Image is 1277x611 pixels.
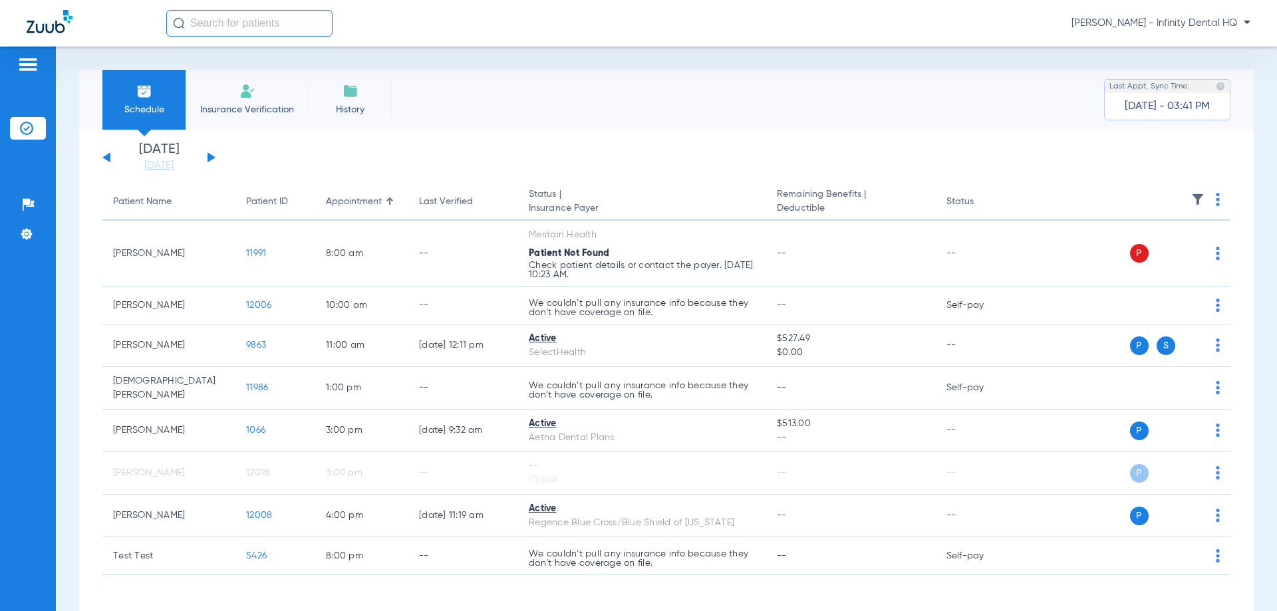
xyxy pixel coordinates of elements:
td: -- [936,495,1026,537]
td: -- [408,452,518,495]
span: P [1130,422,1149,440]
span: Loading [647,596,686,607]
span: $513.00 [777,417,924,431]
img: x.svg [1186,466,1199,479]
span: P [1130,336,1149,355]
img: last sync help info [1216,82,1225,91]
span: Deductible [777,201,924,215]
img: x.svg [1186,381,1199,394]
td: [PERSON_NAME] [102,287,235,324]
span: 12008 [246,511,272,520]
img: History [343,83,358,99]
span: 5426 [246,551,267,560]
img: group-dot-blue.svg [1216,466,1220,479]
td: 1:00 PM [315,367,408,410]
img: group-dot-blue.svg [1216,424,1220,437]
span: S [1157,336,1175,355]
span: $0.00 [777,346,924,360]
span: P [1130,464,1149,483]
img: x.svg [1186,509,1199,522]
input: Search for patients [166,10,333,37]
p: We couldn’t pull any insurance info because they don’t have coverage on file. [529,549,756,568]
span: -- [777,431,924,445]
a: [DATE] [119,159,199,172]
div: Patient ID [246,195,288,209]
img: Schedule [136,83,152,99]
td: [PERSON_NAME] [102,221,235,287]
span: 9863 [246,340,266,350]
img: filter.svg [1191,193,1205,206]
td: -- [408,367,518,410]
span: Insurance Payer [529,201,756,215]
div: Aetna Dental Plans [529,431,756,445]
li: [DATE] [119,143,199,172]
div: -- [529,459,756,473]
span: Patient Not Found [529,249,609,258]
div: Active [529,332,756,346]
div: Regence Blue Cross/Blue Shield of [US_STATE] [529,516,756,530]
td: 10:00 AM [315,287,408,324]
span: [PERSON_NAME] - Infinity Dental HQ [1071,17,1250,30]
span: P [1130,507,1149,525]
span: P [1130,244,1149,263]
span: -- [777,383,787,392]
td: Test Test [102,537,235,575]
div: Active [529,502,756,516]
th: Status [936,183,1026,221]
span: 11986 [246,383,268,392]
span: Insurance Verification [196,103,299,116]
img: Manual Insurance Verification [239,83,255,99]
img: x.svg [1186,247,1199,260]
td: 11:00 AM [315,324,408,367]
img: group-dot-blue.svg [1216,509,1220,522]
th: Status | [518,183,766,221]
td: [DATE] 9:32 AM [408,410,518,452]
img: x.svg [1186,338,1199,352]
img: hamburger-icon [17,57,39,72]
td: [PERSON_NAME] [102,410,235,452]
span: -- [777,249,787,258]
img: group-dot-blue.svg [1216,299,1220,312]
iframe: Chat Widget [1210,547,1277,611]
div: Last Verified [419,195,473,209]
td: 8:00 AM [315,221,408,287]
img: Zuub Logo [27,10,72,33]
img: Search Icon [173,17,185,29]
p: Check patient details or contact the payer. [DATE] 10:23 AM. [529,261,756,279]
td: -- [936,324,1026,367]
td: [DEMOGRAPHIC_DATA] [PERSON_NAME] [102,367,235,410]
div: SelectHealth [529,346,756,360]
div: Patient Name [113,195,172,209]
span: 12006 [246,301,271,310]
td: 3:00 PM [315,410,408,452]
div: Meritain Health [529,228,756,242]
td: -- [936,410,1026,452]
td: [PERSON_NAME] [102,452,235,495]
span: $527.49 [777,332,924,346]
td: 8:00 PM [315,537,408,575]
span: -- [777,301,787,310]
td: Self-pay [936,287,1026,324]
span: -- [777,551,787,560]
span: -- [777,468,787,477]
td: -- [936,221,1026,287]
td: -- [408,287,518,324]
td: [DATE] 12:11 PM [408,324,518,367]
div: CIGNA [529,473,756,487]
th: Remaining Benefits | [766,183,935,221]
div: Appointment [326,195,382,209]
div: Patient ID [246,195,305,209]
div: Patient Name [113,195,225,209]
div: Active [529,417,756,431]
td: -- [936,452,1026,495]
td: -- [408,537,518,575]
div: Appointment [326,195,398,209]
span: History [319,103,382,116]
span: -- [777,511,787,520]
td: [PERSON_NAME] [102,495,235,537]
img: group-dot-blue.svg [1216,193,1220,206]
td: 3:00 PM [315,452,408,495]
span: 12018 [246,468,269,477]
img: x.svg [1186,424,1199,437]
td: [PERSON_NAME] [102,324,235,367]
